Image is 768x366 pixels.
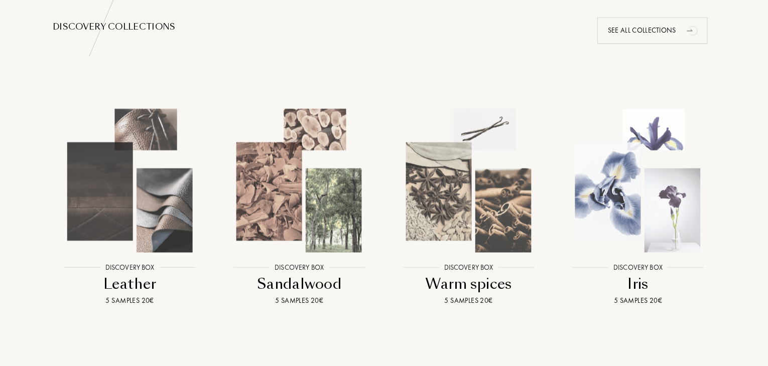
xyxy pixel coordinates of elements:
a: See all collectionsanimation [590,17,715,44]
div: 5 samples 20€ [57,295,203,306]
div: See all collections [597,17,708,44]
img: Leather [54,104,206,257]
div: animation [683,20,703,40]
div: 5 samples 20€ [565,295,712,306]
img: Iris [562,104,714,257]
div: 5 samples 20€ [226,295,373,306]
div: Discovery collections [53,21,715,33]
img: Warm spices [393,104,545,257]
img: Sandalwood [223,104,375,257]
div: 5 samples 20€ [396,295,542,306]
